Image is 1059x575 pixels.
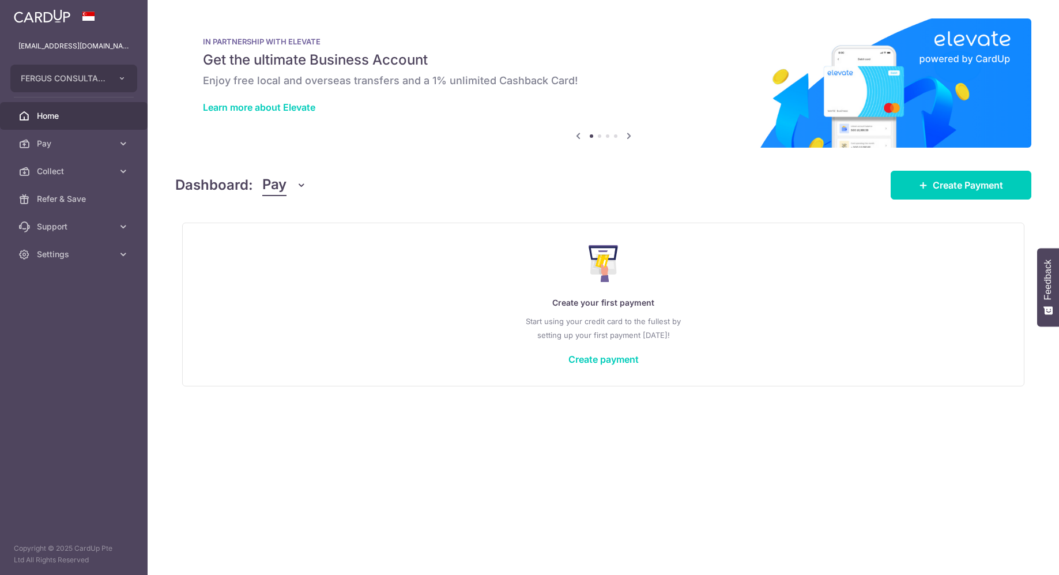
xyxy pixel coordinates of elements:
[37,221,113,232] span: Support
[203,37,1004,46] p: IN PARTNERSHIP WITH ELEVATE
[1043,260,1053,300] span: Feedback
[203,51,1004,69] h5: Get the ultimate Business Account
[206,314,1001,342] p: Start using your credit card to the fullest by setting up your first payment [DATE]!
[206,296,1001,310] p: Create your first payment
[10,65,137,92] button: FERGUS CONSULTANCY GROUP PRIVATE LIMITED
[589,245,618,282] img: Make Payment
[21,73,106,84] span: FERGUS CONSULTANCY GROUP PRIVATE LIMITED
[175,18,1031,148] img: Renovation banner
[933,178,1003,192] span: Create Payment
[203,102,315,113] a: Learn more about Elevate
[175,175,253,196] h4: Dashboard:
[891,171,1031,200] a: Create Payment
[37,249,113,260] span: Settings
[262,174,287,196] span: Pay
[568,354,639,365] a: Create payment
[262,174,307,196] button: Pay
[18,40,129,52] p: [EMAIL_ADDRESS][DOMAIN_NAME]
[37,166,113,177] span: Collect
[37,138,113,149] span: Pay
[37,193,113,205] span: Refer & Save
[37,110,113,122] span: Home
[14,9,70,23] img: CardUp
[1037,248,1059,326] button: Feedback - Show survey
[203,74,1004,88] h6: Enjoy free local and overseas transfers and a 1% unlimited Cashback Card!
